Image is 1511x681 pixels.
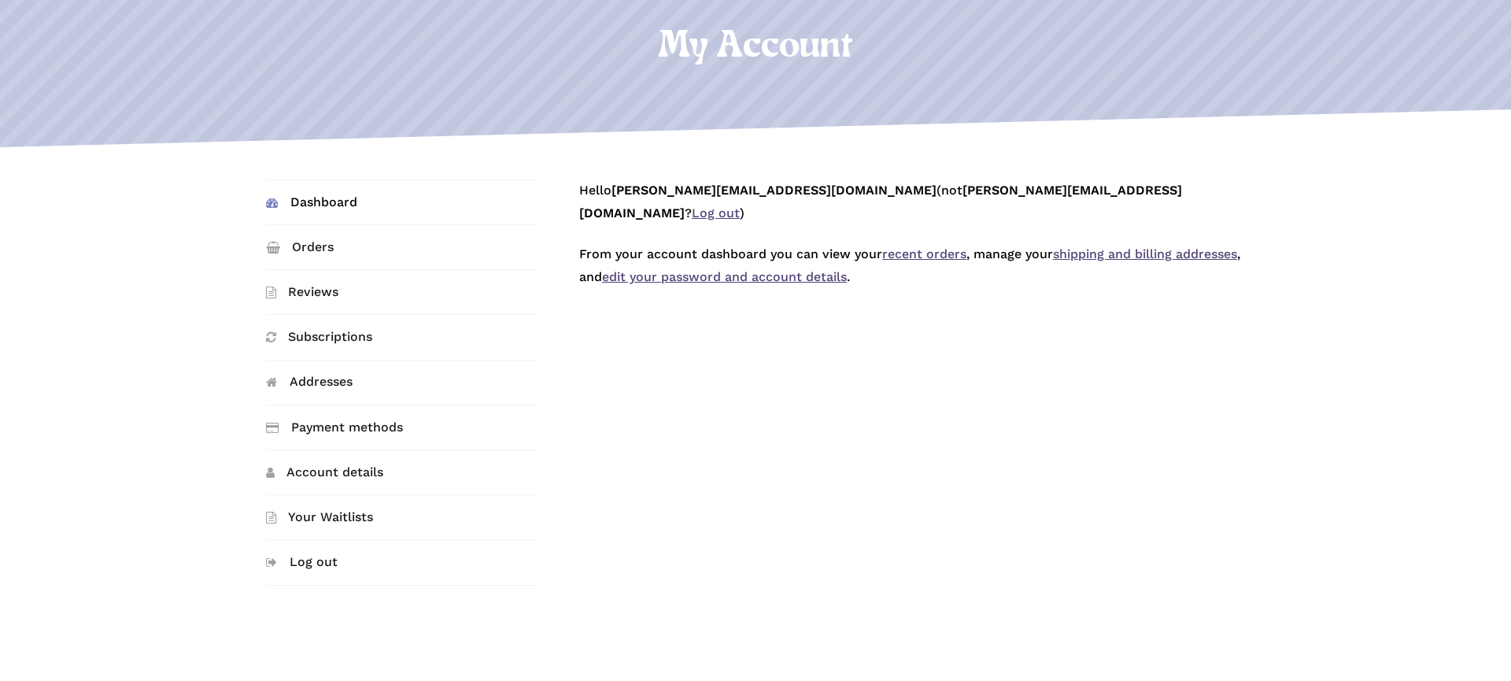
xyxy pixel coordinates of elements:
a: Account details [266,450,537,494]
p: Hello (not ? ) [579,180,1246,244]
a: Log out [266,540,537,584]
p: From your account dashboard you can view your , manage your , and . [579,243,1246,308]
a: Orders [266,225,537,269]
strong: [PERSON_NAME][EMAIL_ADDRESS][DOMAIN_NAME] [579,183,1182,220]
a: edit your password and account details [602,269,847,284]
a: shipping and billing addresses [1053,246,1237,261]
a: Your Waitlists [266,495,537,539]
a: Dashboard [266,180,537,224]
a: Addresses [266,361,537,405]
a: Payment methods [266,405,537,450]
strong: [PERSON_NAME][EMAIL_ADDRESS][DOMAIN_NAME] [611,183,937,198]
nav: Account pages [266,180,560,609]
a: Reviews [266,270,537,314]
a: Log out [692,205,740,220]
a: Subscriptions [266,315,537,359]
a: recent orders [882,246,966,261]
